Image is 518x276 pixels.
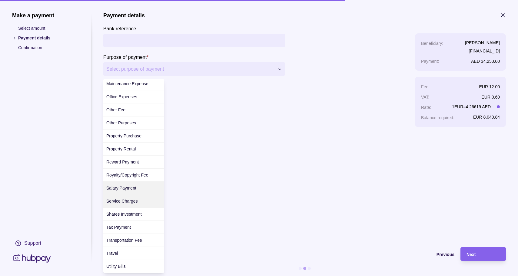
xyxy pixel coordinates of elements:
span: Service Charges [106,199,138,204]
span: Tax Payment [106,225,131,230]
span: Royalty/Copyright Fee [106,173,148,177]
span: Shares Investment [106,212,142,217]
span: Reward Payment [106,160,139,164]
span: Utility Bills [106,264,126,269]
span: Salary Payment [106,186,136,190]
span: Other Purposes [106,120,136,125]
span: Transportation Fee [106,238,142,243]
span: Maintenance Expense [106,81,148,86]
span: Property Rental [106,146,136,151]
span: Office Expenses [106,94,137,99]
span: Travel [106,251,118,256]
span: Other Fee [106,107,125,112]
span: Property Purchase [106,133,141,138]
